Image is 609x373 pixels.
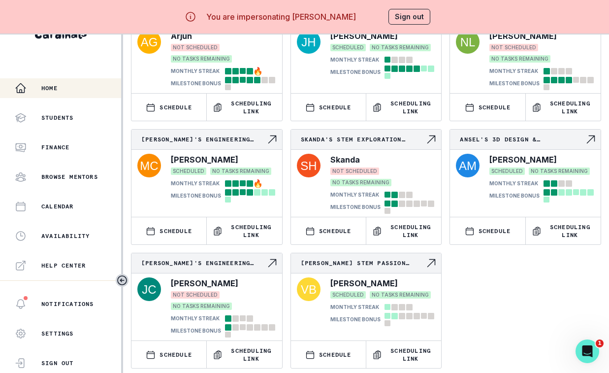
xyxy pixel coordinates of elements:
p: [PERSON_NAME] [171,154,238,166]
button: SCHEDULE [291,94,366,121]
p: MILESTONE BONUS [171,327,221,335]
p: Browse Mentors [41,173,98,181]
svg: Navigate to engagement page [425,134,437,145]
p: Students [41,114,74,122]
svg: Navigate to engagement page [266,134,278,145]
button: Scheduling Link [366,94,441,121]
span: SCHEDULED [171,168,206,175]
p: Scheduling Link [226,223,276,239]
p: Finance [41,143,69,151]
img: svg [456,30,480,54]
p: [PERSON_NAME] [330,277,398,289]
a: [PERSON_NAME] STEM Passion ProjectNavigate to engagement page[PERSON_NAME]SCHEDULEDNO TASKS REMAI... [291,253,442,325]
p: Calendar [41,203,74,210]
p: Settings [41,330,74,338]
p: Scheduling Link [226,100,276,115]
p: SCHEDULE [160,103,192,111]
a: [PERSON_NAME] Passion ProjectNavigate to engagement page[PERSON_NAME]NOT SCHEDULEDNO TASKS REMAIN... [450,6,601,89]
button: SCHEDULE [450,94,525,121]
span: NO TASKS REMAINING [210,168,271,175]
img: svg [137,277,161,301]
span: NO TASKS REMAINING [330,179,391,186]
p: SCHEDULE [319,351,352,359]
button: Scheduling Link [526,217,601,244]
span: SCHEDULED [330,44,366,51]
p: Skanda's STEM Exploration Passion Project [301,136,426,143]
p: Scheduling Link [545,223,595,239]
span: NOT SCHEDULED [330,168,379,175]
span: NO TASKS REMAINING [370,44,431,51]
p: MONTHLY STREAK [489,180,538,187]
p: Arjun [171,30,192,42]
p: MILESTONE BONUS [330,316,381,323]
a: [PERSON_NAME]'s Science Passion ProjectNavigate to engagement pageArjunNOT SCHEDULEDNO TASKS REMA... [131,6,282,89]
span: NO TASKS REMAINING [171,303,232,310]
p: MONTHLY STREAK [489,68,538,75]
p: Home [41,84,58,92]
img: svg [137,30,161,54]
p: MILESTONE BONUS [171,80,221,87]
iframe: Intercom live chat [576,339,599,363]
span: 🔥 [253,65,263,77]
span: NOT SCHEDULED [171,291,220,299]
button: Scheduling Link [526,94,601,121]
p: MILESTONE BONUS [171,192,221,200]
p: Scheduling Link [226,347,276,363]
p: [PERSON_NAME] [489,30,557,42]
p: Availability [41,232,90,240]
p: Skanda [330,154,360,166]
p: Sign Out [41,359,74,367]
p: MONTHLY STREAK [330,191,379,199]
span: NOT SCHEDULED [489,44,538,51]
p: SCHEDULE [479,227,511,235]
p: MILESTONE BONUS [489,192,540,200]
a: [PERSON_NAME]'s Entrepreneurship ProjectNavigate to engagement page[PERSON_NAME]SCHEDULEDNO TASKS... [291,6,442,78]
p: SCHEDULE [160,351,192,359]
a: [PERSON_NAME]'s Engineering Exploration Passion ProjectNavigate to engagement page[PERSON_NAME]SC... [131,130,282,202]
svg: Navigate to engagement page [585,134,597,145]
p: [PERSON_NAME]'s Engineering Passion Project [141,259,266,267]
span: 1 [596,339,604,347]
p: MONTHLY STREAK [171,68,220,75]
p: MILESTONE BONUS [489,80,540,87]
img: svg [456,154,480,177]
button: Scheduling Link [366,217,441,244]
span: SCHEDULED [489,168,525,175]
img: svg [137,154,161,177]
p: MILESTONE BONUS [330,203,381,211]
a: Skanda's STEM Exploration Passion ProjectNavigate to engagement pageSkandaNOT SCHEDULEDNO TASKS R... [291,130,442,213]
button: SCHEDULE [291,217,366,244]
button: SCHEDULE [131,341,206,368]
p: You are impersonating [PERSON_NAME] [206,11,356,23]
span: NO TASKS REMAINING [171,55,232,63]
img: svg [297,30,321,54]
p: MONTHLY STREAK [330,56,379,64]
p: Ansel's 3D Design & Engineering Passion Project [460,136,585,143]
span: NO TASKS REMAINING [370,291,431,299]
button: Toggle sidebar [116,274,128,287]
p: [PERSON_NAME] [171,277,238,289]
a: Ansel's 3D Design & Engineering Passion ProjectNavigate to engagement page[PERSON_NAME]SCHEDULEDN... [450,130,601,202]
button: Scheduling Link [366,341,441,368]
p: Notifications [41,300,94,308]
p: MILESTONE BONUS [330,68,381,76]
button: Scheduling Link [207,341,282,368]
p: SCHEDULE [319,103,352,111]
p: Scheduling Link [545,100,595,115]
p: SCHEDULE [160,227,192,235]
svg: Navigate to engagement page [266,257,278,269]
p: [PERSON_NAME] [330,30,398,42]
p: MONTHLY STREAK [171,180,220,187]
p: MONTHLY STREAK [330,304,379,311]
span: NOT SCHEDULED [171,44,220,51]
p: Scheduling Link [386,100,435,115]
p: [PERSON_NAME]'s Engineering Exploration Passion Project [141,136,266,143]
button: Scheduling Link [207,217,282,244]
svg: Navigate to engagement page [425,257,437,269]
span: NO TASKS REMAINING [529,168,590,175]
button: SCHEDULE [450,217,525,244]
img: svg [297,277,321,301]
p: Help Center [41,262,86,270]
p: Scheduling Link [386,347,435,363]
p: [PERSON_NAME] STEM Passion Project [301,259,426,267]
